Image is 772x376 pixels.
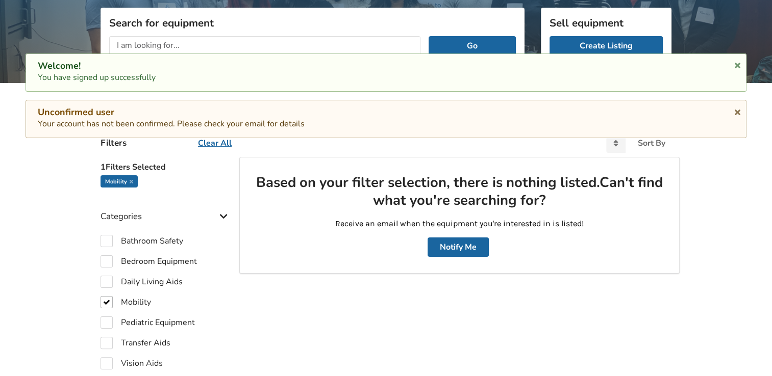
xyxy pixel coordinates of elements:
h3: Sell equipment [550,16,663,30]
div: Mobility [101,175,138,187]
div: Your account has not been confirmed. Please check your email for details [38,106,734,130]
label: Bedroom Equipment [101,255,197,267]
label: Transfer Aids [101,337,170,349]
h3: Search for equipment [109,16,516,30]
h4: Filters [101,137,127,149]
button: Notify Me [428,237,489,257]
a: Create Listing [550,36,663,56]
label: Mobility [101,296,151,308]
input: I am looking for... [109,36,420,56]
button: Go [429,36,516,56]
h5: 1 Filters Selected [101,157,231,175]
h2: Based on your filter selection, there is nothing listed. Can't find what you're searching for? [256,174,663,210]
div: Welcome! [38,60,734,72]
div: Categories [101,191,231,227]
label: Vision Aids [101,357,163,369]
div: Sort By [638,139,665,147]
p: Receive an email when the equipment you're interested in is listed! [256,218,663,230]
label: Pediatric Equipment [101,316,195,329]
label: Daily Living Aids [101,276,183,288]
div: Unconfirmed user [38,106,734,118]
label: Bathroom Safety [101,235,183,247]
u: Clear All [198,138,232,149]
div: You have signed up successfully [38,60,734,84]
